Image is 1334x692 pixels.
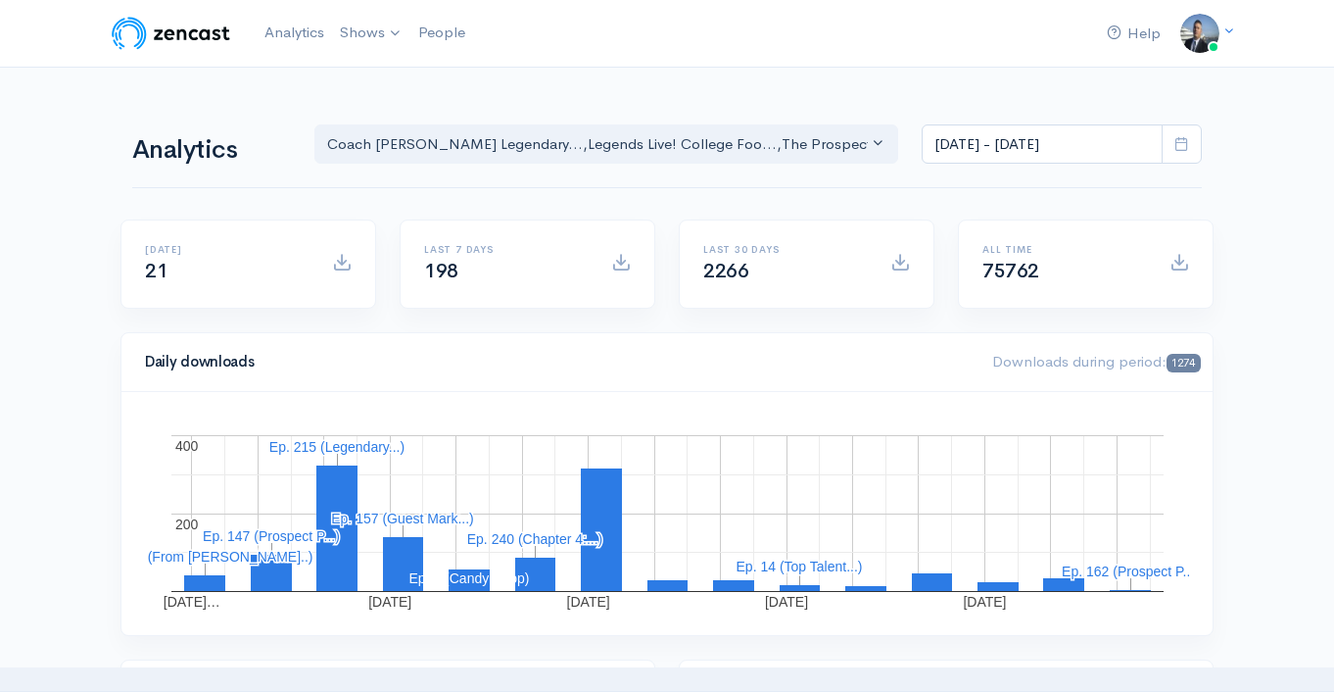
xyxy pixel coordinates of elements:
[982,244,1146,255] h6: All time
[992,352,1201,371] span: Downloads during period:
[1062,564,1199,579] text: Ep. 162 (Prospect P...)
[145,259,167,283] span: 21
[467,531,603,547] text: Ep. 240 (Chapter 4:...)
[331,511,474,526] text: Ep. 157 (Guest Mark...)
[567,594,610,610] text: [DATE]
[269,439,405,455] text: Ep. 215 (Legendary...)
[409,570,530,586] text: Ep. 6 (Candy Shop)
[703,244,867,255] h6: Last 30 days
[257,12,332,54] a: Analytics
[368,594,411,610] text: [DATE]
[737,559,863,574] text: Ep. 14 (Top Talent...)
[424,244,588,255] h6: Last 7 days
[145,416,1189,612] svg: A chart.
[922,124,1163,165] input: analytics date range selector
[175,517,199,532] text: 200
[164,594,220,610] text: [DATE]…
[314,124,898,165] button: Coach Schuman's Legendary..., Legends Live! College Foo..., The Prospect Podcast, Rebel Republic ...
[410,12,473,54] a: People
[327,133,868,156] div: Coach [PERSON_NAME] Legendary... , Legends Live! College Foo... , The Prospect Podcast , Rebel Re...
[1167,354,1201,372] span: 1274
[982,259,1039,283] span: 75762
[1180,14,1219,53] img: ...
[332,12,410,55] a: Shows
[424,259,458,283] span: 198
[145,354,969,371] h4: Daily downloads
[175,438,199,454] text: 400
[963,594,1006,610] text: [DATE]
[132,136,291,165] h1: Analytics
[765,594,808,610] text: [DATE]
[703,259,748,283] span: 2266
[109,14,233,53] img: ZenCast Logo
[203,528,340,544] text: Ep. 147 (Prospect P...)
[145,244,309,255] h6: [DATE]
[97,549,313,565] text: Ep. 143 (From [PERSON_NAME]..)
[1099,13,1168,55] a: Help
